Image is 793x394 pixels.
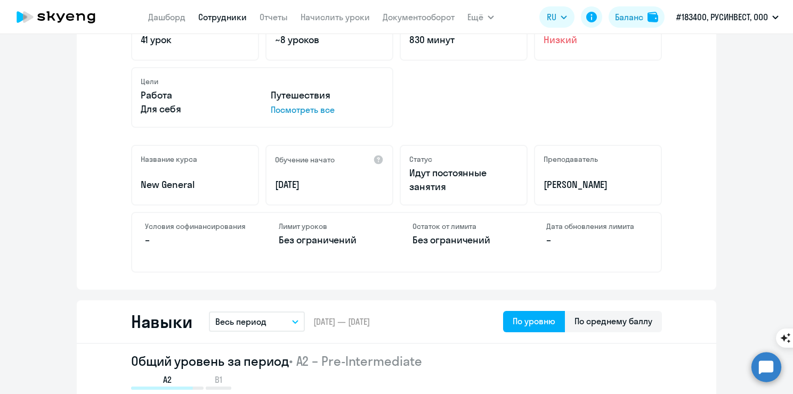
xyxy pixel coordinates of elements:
p: Для себя [141,102,254,116]
div: Баланс [615,11,643,23]
a: Документооборот [383,12,455,22]
span: RU [547,11,556,23]
p: ~8 уроков [275,33,384,47]
h2: Навыки [131,311,192,332]
span: Ещё [467,11,483,23]
p: New General [141,178,249,192]
span: • A2 – Pre-Intermediate [289,353,422,369]
a: Дашборд [148,12,185,22]
span: A2 [163,374,172,385]
span: Низкий [544,33,652,47]
button: Весь период [209,311,305,332]
a: Сотрудники [198,12,247,22]
h5: Название курса [141,154,197,164]
p: 41 урок [141,33,249,47]
h4: Дата обновления лимита [546,221,648,231]
p: Без ограничений [412,233,514,247]
p: #183400, РУСИНВЕСТ, ООО [676,11,768,23]
p: [DATE] [275,178,384,192]
p: [PERSON_NAME] [544,178,652,192]
a: Начислить уроки [301,12,370,22]
p: Весь период [215,315,266,328]
h5: Цели [141,77,158,86]
span: B1 [215,374,222,385]
h2: Общий уровень за период [131,352,662,370]
h4: Лимит уроков [279,221,381,231]
p: Путешествия [271,88,384,102]
p: 830 минут [409,33,518,47]
a: Отчеты [260,12,288,22]
h4: Остаток от лимита [412,221,514,231]
p: Без ограничений [279,233,381,247]
button: Балансbalance [609,6,665,28]
h4: Условия софинансирования [145,221,247,231]
p: Работа [141,88,254,102]
h5: Преподаватель [544,154,598,164]
button: #183400, РУСИНВЕСТ, ООО [671,4,784,30]
p: – [145,233,247,247]
button: Ещё [467,6,494,28]
button: RU [539,6,574,28]
img: balance [648,12,658,22]
p: – [546,233,648,247]
h5: Статус [409,154,432,164]
span: [DATE] — [DATE] [313,316,370,327]
h5: Обучение начато [275,155,335,165]
div: По среднему баллу [574,315,652,327]
p: Идут постоянные занятия [409,166,518,194]
div: По уровню [513,315,555,327]
p: Посмотреть все [271,103,384,116]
